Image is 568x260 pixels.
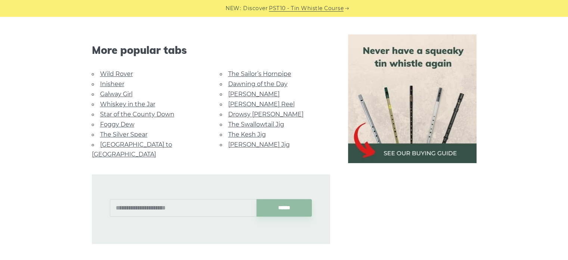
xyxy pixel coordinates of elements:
a: Inisheer [100,80,124,88]
a: Drowsy [PERSON_NAME] [228,111,304,118]
a: The Kesh Jig [228,131,266,138]
a: [PERSON_NAME] [228,91,280,98]
a: Foggy Dew [100,121,134,128]
span: NEW: [226,4,241,13]
a: The Swallowtail Jig [228,121,284,128]
a: [PERSON_NAME] Reel [228,101,295,108]
a: Whiskey in the Jar [100,101,155,108]
a: [GEOGRAPHIC_DATA] to [GEOGRAPHIC_DATA] [92,141,172,158]
span: More popular tabs [92,44,330,56]
a: The Silver Spear [100,131,148,138]
img: tin whistle buying guide [348,34,477,163]
a: [PERSON_NAME] Jig [228,141,290,148]
span: Discover [243,4,268,13]
a: Galway Girl [100,91,133,98]
a: Dawning of the Day [228,80,288,88]
a: PST10 - Tin Whistle Course [269,4,344,13]
a: Star of the County Down [100,111,174,118]
a: The Sailor’s Hornpipe [228,70,291,77]
a: Wild Rover [100,70,133,77]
